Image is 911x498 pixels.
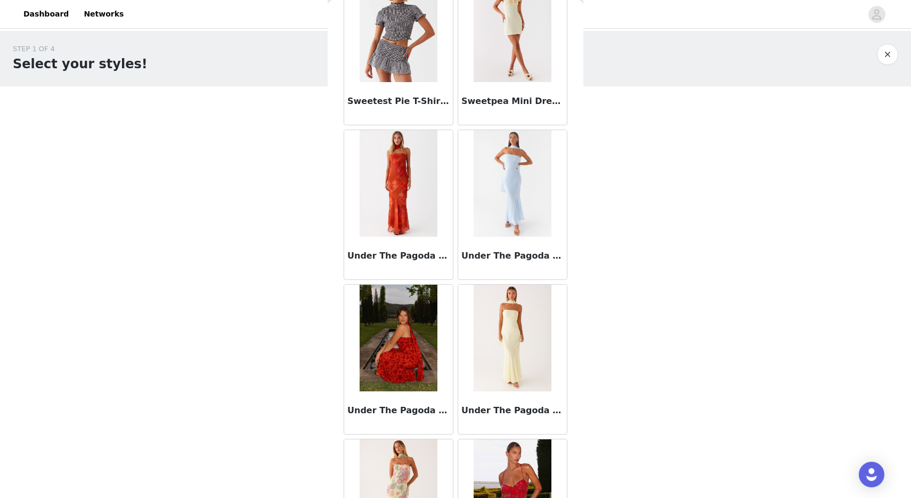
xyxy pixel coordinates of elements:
img: Under The Pagoda Maxi Dress - Amber [360,130,437,237]
a: Dashboard [17,2,75,26]
h3: Under The Pagoda Maxi Dress - Blue [461,250,564,262]
h1: Select your styles! [13,54,148,74]
h3: Sweetest Pie T-Shirt - Black Gingham [347,95,450,108]
img: Under The Pagoda Maxi Dress - Deep Red Floral [360,285,437,391]
div: Open Intercom Messenger [859,462,884,487]
div: avatar [872,6,882,23]
img: Under The Pagoda Maxi Dress - Blue [474,130,551,237]
h3: Sweetpea Mini Dress - Yellow [461,95,564,108]
div: STEP 1 OF 4 [13,44,148,54]
h3: Under The Pagoda Maxi Dress - [PERSON_NAME] [347,250,450,262]
h3: Under The Pagoda Maxi Dress - Yellow [461,404,564,417]
a: Networks [77,2,130,26]
h3: Under The Pagoda Maxi Dress - Deep Red Floral [347,404,450,417]
img: Under The Pagoda Maxi Dress - Yellow [474,285,551,391]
